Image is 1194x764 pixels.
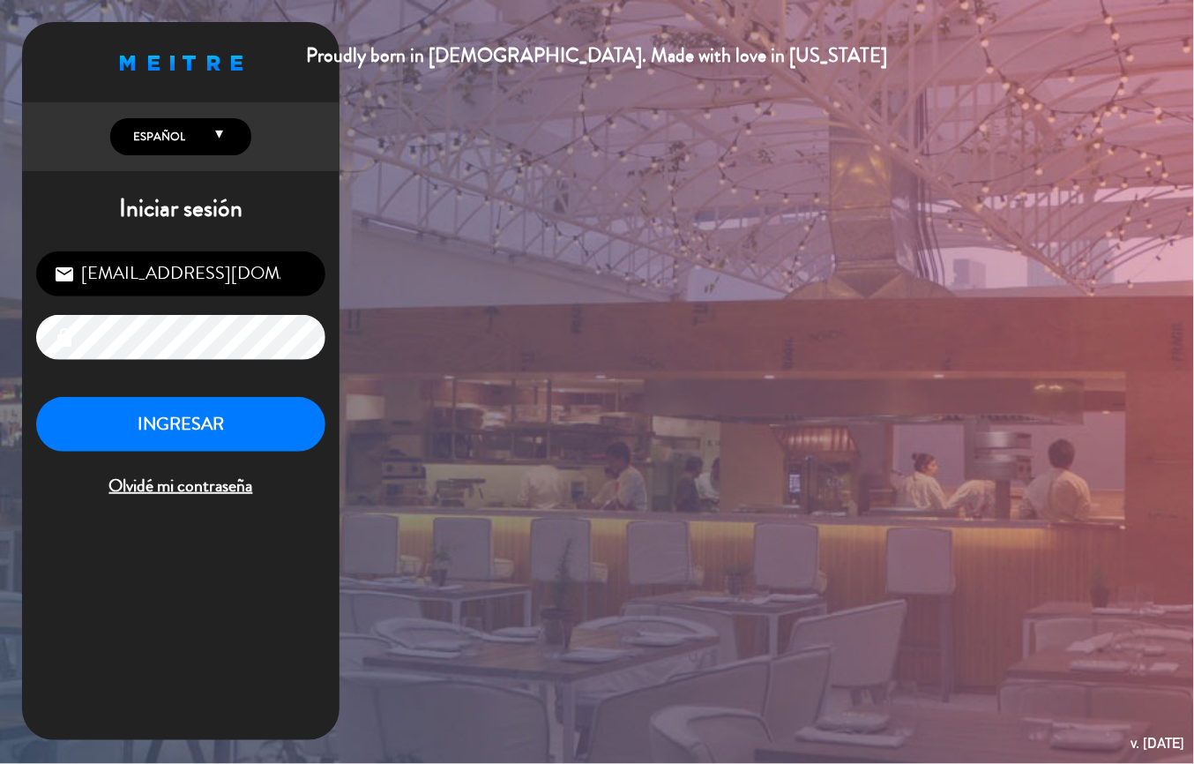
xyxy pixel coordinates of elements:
[54,264,75,285] i: email
[36,397,325,453] button: INGRESAR
[36,472,325,501] span: Olvidé mi contraseña
[1131,731,1185,755] div: v. [DATE]
[54,327,75,348] i: lock
[129,128,185,146] span: Español
[36,251,325,296] input: Correo Electrónico
[22,194,340,224] h1: Iniciar sesión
